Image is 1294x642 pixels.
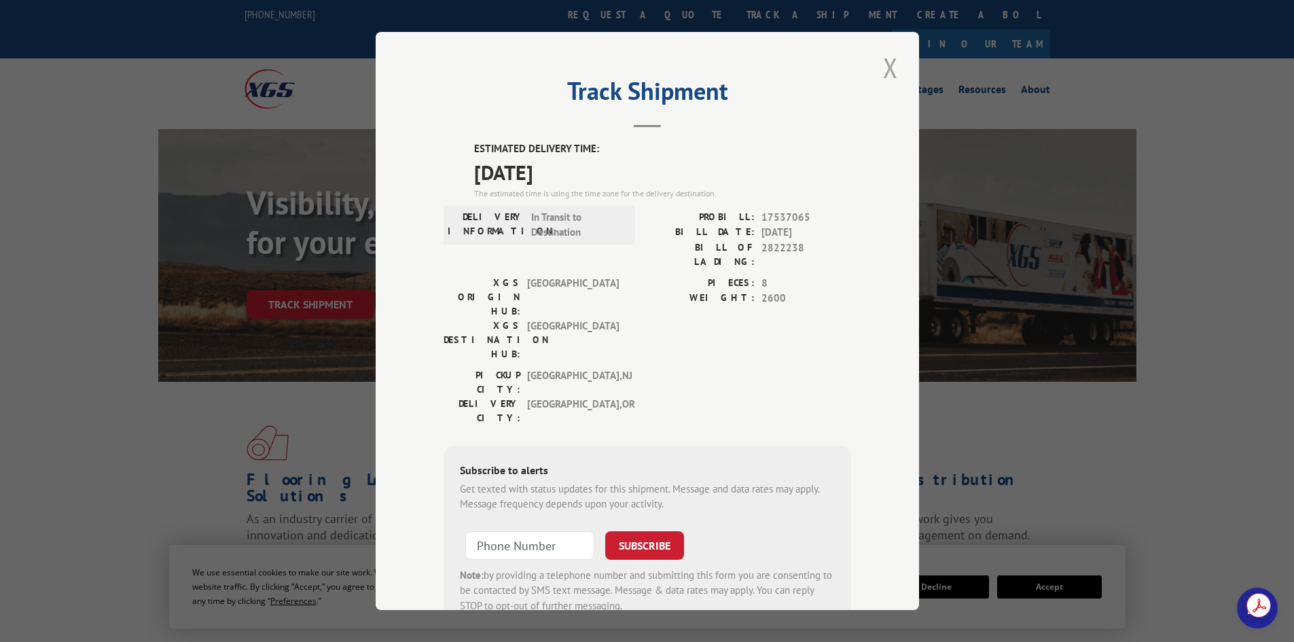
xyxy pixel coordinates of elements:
[527,319,619,361] span: [GEOGRAPHIC_DATA]
[474,188,851,200] div: The estimated time is using the time zone for the delivery destination.
[647,276,755,291] label: PIECES:
[647,240,755,269] label: BILL OF LADING:
[647,225,755,240] label: BILL DATE:
[527,368,619,397] span: [GEOGRAPHIC_DATA] , NJ
[527,397,619,425] span: [GEOGRAPHIC_DATA] , OR
[444,319,520,361] label: XGS DESTINATION HUB:
[527,276,619,319] span: [GEOGRAPHIC_DATA]
[474,157,851,188] span: [DATE]
[761,291,851,306] span: 2600
[444,276,520,319] label: XGS ORIGIN HUB:
[647,291,755,306] label: WEIGHT:
[879,49,902,86] button: Close modal
[460,482,835,512] div: Get texted with status updates for this shipment. Message and data rates may apply. Message frequ...
[761,225,851,240] span: [DATE]
[460,569,484,582] strong: Note:
[444,82,851,107] h2: Track Shipment
[605,531,684,560] button: SUBSCRIBE
[531,210,623,240] span: In Transit to Destination
[761,240,851,269] span: 2822238
[761,210,851,226] span: 17537065
[465,531,594,560] input: Phone Number
[647,210,755,226] label: PROBILL:
[460,568,835,614] div: by providing a telephone number and submitting this form you are consenting to be contacted by SM...
[448,210,524,240] label: DELIVERY INFORMATION:
[444,368,520,397] label: PICKUP CITY:
[444,397,520,425] label: DELIVERY CITY:
[1237,588,1278,628] a: Open chat
[474,141,851,157] label: ESTIMATED DELIVERY TIME:
[460,462,835,482] div: Subscribe to alerts
[761,276,851,291] span: 8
